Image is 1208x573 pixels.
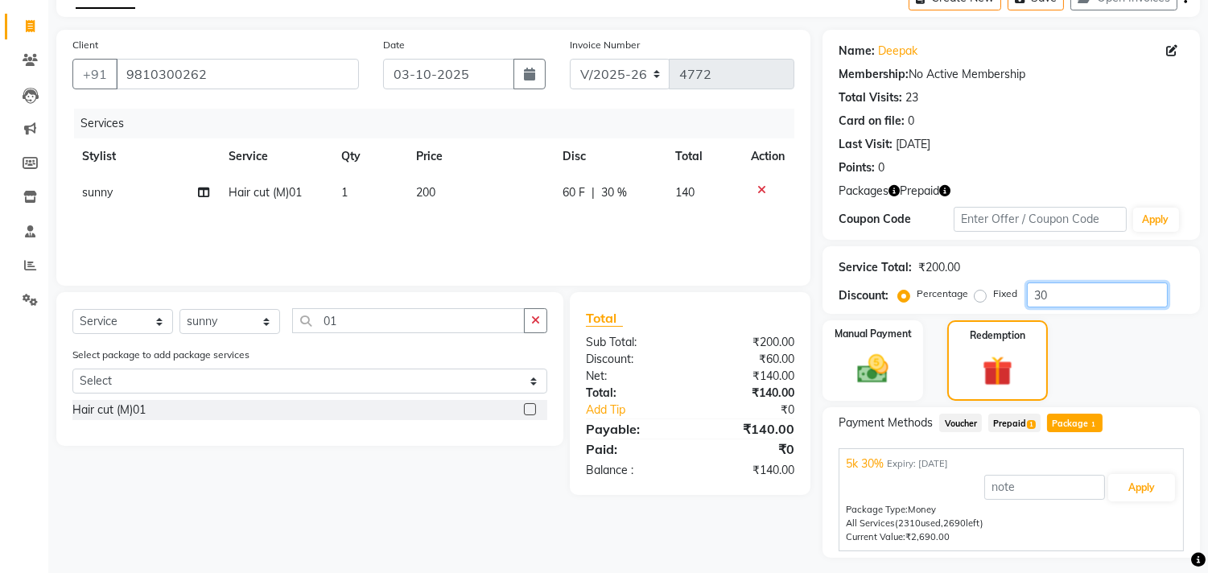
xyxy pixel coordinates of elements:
span: | [592,184,595,201]
span: 5k 30% [846,456,884,472]
th: Total [666,138,742,175]
div: Balance : [574,462,691,479]
div: Payable: [574,419,691,439]
label: Client [72,38,98,52]
input: Enter Offer / Coupon Code [954,207,1126,232]
span: ₹2,690.00 [905,531,950,542]
label: Manual Payment [835,327,912,341]
label: Select package to add package services [72,348,249,362]
th: Stylist [72,138,219,175]
label: Fixed [993,286,1017,301]
div: 23 [905,89,918,106]
label: Date [383,38,405,52]
div: Points: [839,159,875,176]
div: Total: [574,385,691,402]
span: 1 [1027,420,1036,430]
div: No Active Membership [839,66,1184,83]
span: 140 [675,185,695,200]
div: ₹0 [710,402,807,418]
label: Percentage [917,286,968,301]
div: Coupon Code [839,211,954,228]
div: ₹200.00 [691,334,807,351]
div: ₹0 [691,439,807,459]
th: Qty [332,138,406,175]
a: Deepak [878,43,917,60]
div: Hair cut (M)01 [72,402,146,418]
span: used, left) [895,517,983,529]
div: Discount: [574,351,691,368]
span: Money [908,504,936,515]
label: Redemption [970,328,1025,343]
th: Disc [553,138,666,175]
div: Card on file: [839,113,905,130]
span: Hair cut (M)01 [229,185,302,200]
span: Voucher [939,414,982,432]
button: Apply [1133,208,1179,232]
span: sunny [82,185,113,200]
span: Total [586,310,623,327]
div: ₹140.00 [691,419,807,439]
span: 1 [1089,420,1098,430]
div: Sub Total: [574,334,691,351]
div: ₹140.00 [691,385,807,402]
button: +91 [72,59,118,89]
div: Service Total: [839,259,912,276]
span: 200 [416,185,435,200]
input: Search or Scan [292,308,525,333]
div: ₹140.00 [691,462,807,479]
div: 0 [878,159,884,176]
span: 30 % [601,184,627,201]
span: Current Value: [846,531,905,542]
th: Service [219,138,332,175]
input: note [984,475,1105,500]
input: Search by Name/Mobile/Email/Code [116,59,359,89]
div: ₹140.00 [691,368,807,385]
div: Services [74,109,806,138]
span: Prepaid [900,183,939,200]
img: _cash.svg [847,351,898,387]
span: All Services [846,517,895,529]
img: _gift.svg [973,352,1021,390]
button: Apply [1108,474,1175,501]
span: (2310 [895,517,921,529]
div: [DATE] [896,136,930,153]
div: Paid: [574,439,691,459]
span: Packages [839,183,888,200]
div: 0 [908,113,914,130]
th: Price [406,138,552,175]
label: Invoice Number [570,38,640,52]
span: 60 F [563,184,585,201]
span: Expiry: [DATE] [887,457,948,471]
span: Package Type: [846,504,908,515]
div: Name: [839,43,875,60]
span: 1 [341,185,348,200]
span: Prepaid [988,414,1041,432]
div: ₹60.00 [691,351,807,368]
th: Action [741,138,794,175]
a: Add Tip [574,402,710,418]
div: Discount: [839,287,888,304]
div: Net: [574,368,691,385]
div: Total Visits: [839,89,902,106]
span: Package [1047,414,1103,432]
div: ₹200.00 [918,259,960,276]
span: 2690 [943,517,966,529]
div: Membership: [839,66,909,83]
div: Last Visit: [839,136,893,153]
span: Payment Methods [839,414,933,431]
